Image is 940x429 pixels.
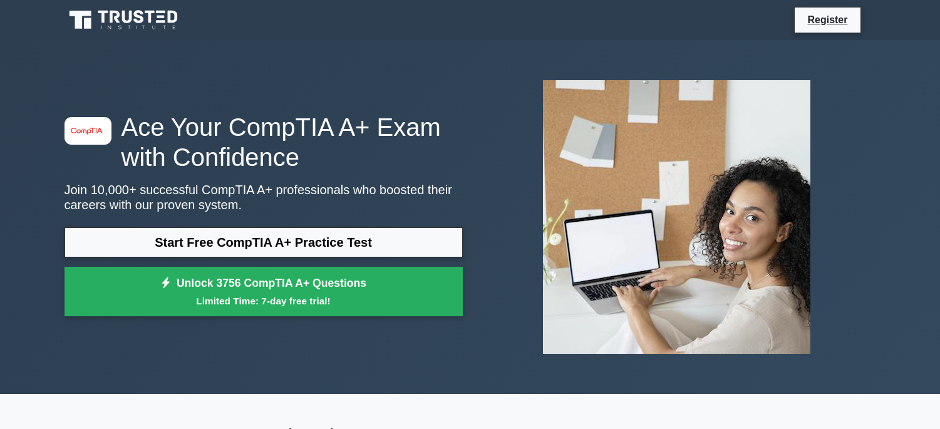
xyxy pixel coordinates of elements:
[65,182,463,212] p: Join 10,000+ successful CompTIA A+ professionals who boosted their careers with our proven system.
[65,267,463,317] a: Unlock 3756 CompTIA A+ QuestionsLimited Time: 7-day free trial!
[800,12,855,28] a: Register
[65,112,463,172] h1: Ace Your CompTIA A+ Exam with Confidence
[65,227,463,257] a: Start Free CompTIA A+ Practice Test
[80,294,447,308] small: Limited Time: 7-day free trial!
